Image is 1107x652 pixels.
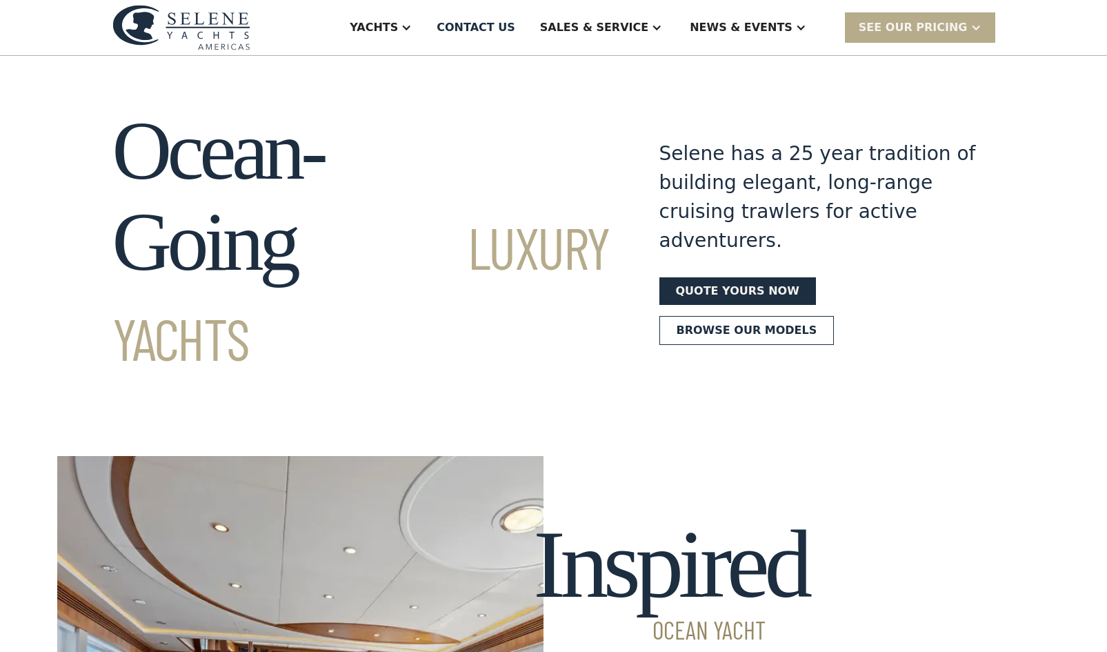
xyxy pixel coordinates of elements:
div: Yachts [350,19,398,36]
div: Selene has a 25 year tradition of building elegant, long-range cruising trawlers for active adven... [659,139,977,255]
img: logo [112,5,250,50]
h1: Ocean-Going [112,106,610,379]
div: News & EVENTS [690,19,792,36]
span: Luxury Yachts [112,212,610,373]
div: SEE Our Pricing [845,12,995,42]
span: Ocean Yacht [533,618,807,642]
div: Sales & Service [540,19,648,36]
div: SEE Our Pricing [859,19,968,36]
a: Browse our models [659,316,835,345]
div: Contact US [437,19,515,36]
a: Quote yours now [659,277,816,305]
